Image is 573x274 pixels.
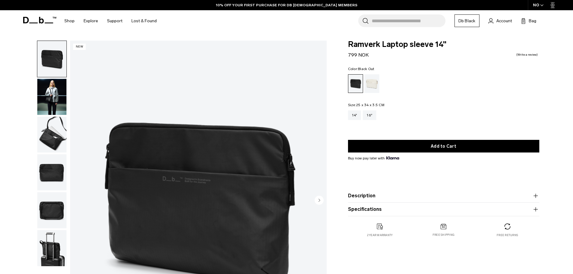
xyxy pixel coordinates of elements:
[386,156,399,159] img: {"height" => 20, "alt" => "Klarna"}
[37,230,67,266] button: Ramverk Laptop sleeve 14" Black Out
[348,41,539,48] span: Ramverk Laptop sleeve 14"
[348,192,539,199] button: Description
[37,230,66,266] img: Ramverk Laptop sleeve 14" Black Out
[454,14,479,27] a: Db Black
[216,2,357,8] a: 10% OFF YOUR FIRST PURCHASE FOR DB [DEMOGRAPHIC_DATA] MEMBERS
[348,52,369,58] span: 799 NOK
[496,18,512,24] span: Account
[367,233,393,237] p: 2 year warranty
[37,192,67,229] button: Ramverk Laptop sleeve 14" Black Out
[348,140,539,152] button: Add to Cart
[37,41,66,77] img: Ramverk Laptop sleeve 14" Black Out
[433,233,454,237] p: Free shipping
[37,79,66,115] img: Ramverk Laptop sleeve 14" Black Out
[356,103,384,107] span: 25 x 34 x 3.5 CM
[348,74,363,93] a: Black Out
[516,53,538,56] a: Write a review
[358,67,374,71] span: Black Out
[364,74,379,93] a: Oatmilk
[521,17,536,24] button: Bag
[64,10,75,32] a: Shop
[37,154,66,190] img: Ramverk Laptop sleeve 14" Black Out
[348,155,399,161] span: Buy now pay later with
[107,10,122,32] a: Support
[73,44,86,50] p: New
[348,206,539,213] button: Specifications
[315,195,324,206] button: Next slide
[84,10,98,32] a: Explore
[348,110,361,120] a: 14"
[60,10,161,32] nav: Main Navigation
[529,18,536,24] span: Bag
[37,192,66,228] img: Ramverk Laptop sleeve 14" Black Out
[488,17,512,24] a: Account
[348,103,384,107] legend: Size:
[363,110,376,120] a: 16"
[131,10,157,32] a: Lost & Found
[348,67,374,71] legend: Color:
[497,233,518,237] p: Free returns
[37,117,66,153] img: Ramverk Laptop sleeve 14" Black Out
